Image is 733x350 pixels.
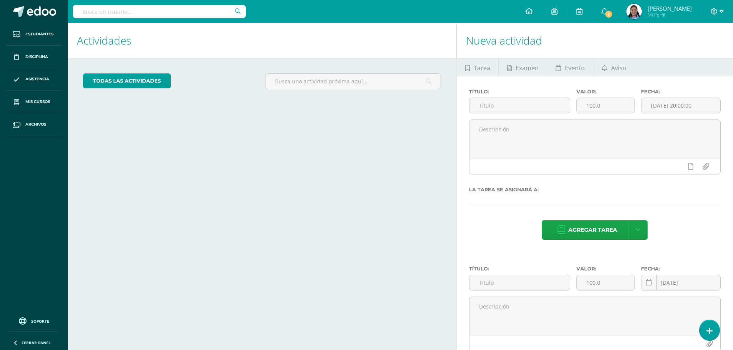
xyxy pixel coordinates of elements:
label: Fecha: [641,89,721,95]
span: Estudiantes [25,31,53,37]
input: Título [469,275,570,290]
h1: Nueva actividad [466,23,724,58]
input: Busca una actividad próxima aquí... [265,74,441,89]
input: Título [469,98,570,113]
h1: Actividades [77,23,447,58]
a: Estudiantes [6,23,62,46]
span: 1 [604,10,613,18]
span: Asistencia [25,76,49,82]
a: Aviso [593,58,634,76]
img: 7789f009e13315f724d5653bd3ad03c2.png [626,4,642,19]
span: Mis cursos [25,99,50,105]
input: Puntos máximos [577,275,634,290]
a: Evento [547,58,593,76]
span: Tarea [474,59,490,77]
span: Archivos [25,121,46,128]
span: [PERSON_NAME] [648,5,692,12]
label: La tarea se asignará a: [469,187,721,192]
span: Examen [516,59,539,77]
label: Valor: [576,266,635,272]
a: Tarea [457,58,498,76]
span: Soporte [31,318,49,324]
a: Asistencia [6,68,62,91]
span: Agregar tarea [568,221,617,239]
a: Mis cursos [6,91,62,113]
input: Puntos máximos [577,98,634,113]
span: Aviso [611,59,626,77]
input: Busca un usuario... [73,5,246,18]
label: Título: [469,89,570,95]
span: Mi Perfil [648,12,692,18]
input: Fecha de entrega [641,98,720,113]
a: Disciplina [6,46,62,68]
span: Cerrar panel [22,340,51,345]
a: Soporte [9,315,58,326]
input: Fecha de entrega [641,275,720,290]
a: Examen [499,58,547,76]
label: Título: [469,266,570,272]
label: Valor: [576,89,635,95]
span: Disciplina [25,54,48,60]
a: Archivos [6,113,62,136]
a: todas las Actividades [83,73,171,88]
span: Evento [565,59,585,77]
label: Fecha: [641,266,721,272]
